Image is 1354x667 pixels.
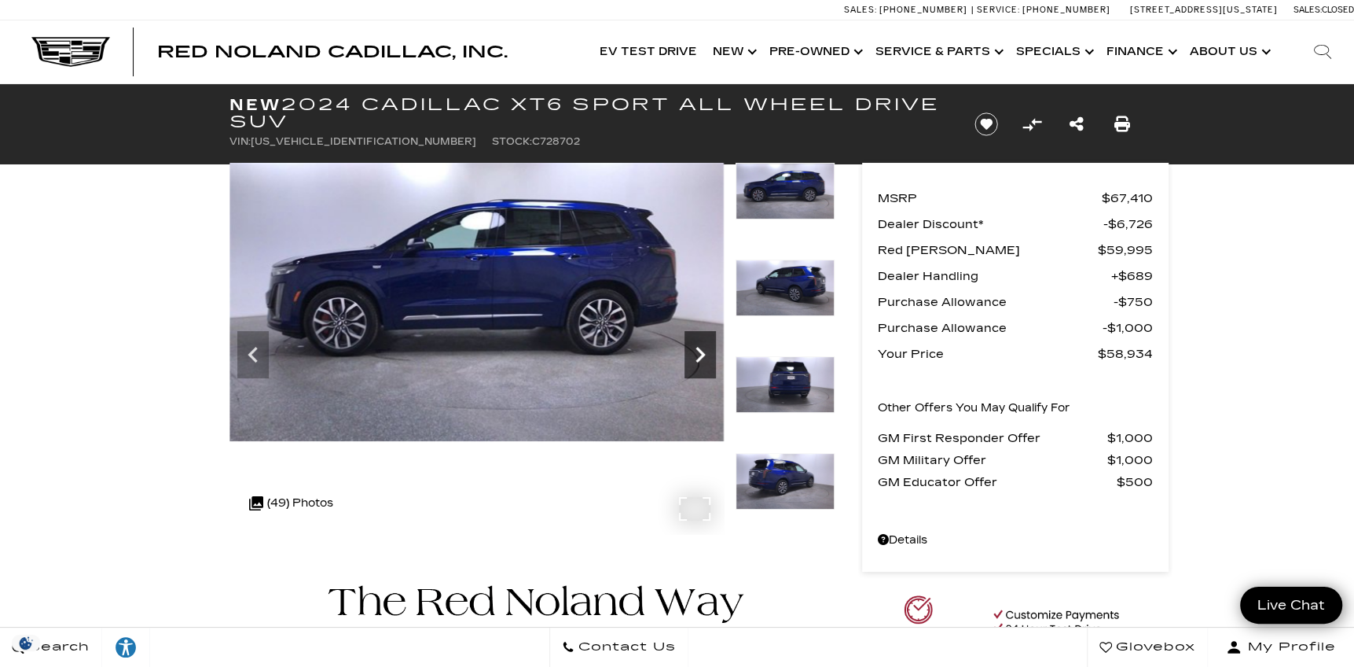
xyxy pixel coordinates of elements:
[736,260,835,316] img: New 2024 Opulent Blue Metallic Cadillac Sport image 6
[878,291,1153,313] a: Purchase Allowance $750
[1182,20,1275,83] a: About Us
[1130,5,1278,15] a: [STREET_ADDRESS][US_STATE]
[492,136,532,147] span: Stock:
[1099,20,1182,83] a: Finance
[1111,265,1153,287] span: $689
[1114,291,1153,313] span: $750
[736,453,835,510] img: New 2024 Opulent Blue Metallic Cadillac Sport image 8
[705,20,761,83] a: New
[684,331,716,378] div: Next
[878,187,1153,209] a: MSRP $67,410
[1103,317,1153,339] span: $1,000
[1114,113,1130,135] a: Print this New 2024 Cadillac XT6 Sport All Wheel Drive SUV
[977,5,1020,15] span: Service:
[24,636,90,658] span: Search
[878,239,1098,261] span: Red [PERSON_NAME]
[878,343,1098,365] span: Your Price
[237,331,269,378] div: Previous
[102,628,150,667] a: Explore your accessibility options
[1249,596,1333,614] span: Live Chat
[1020,112,1044,136] button: Compare Vehicle
[229,163,724,441] img: New 2024 Opulent Blue Metallic Cadillac Sport image 5
[8,635,44,651] section: Click to Open Cookie Consent Modal
[878,427,1107,449] span: GM First Responder Offer
[878,427,1153,449] a: GM First Responder Offer $1,000
[8,635,44,651] img: Opt-Out Icon
[844,5,877,15] span: Sales:
[969,112,1004,137] button: Save vehicle
[971,6,1114,14] a: Service: [PHONE_NUMBER]
[251,136,476,147] span: [US_VEHICLE_IDENTIFICATION_NUMBER]
[1107,449,1153,471] span: $1,000
[761,20,868,83] a: Pre-Owned
[1103,213,1153,235] span: $6,726
[1022,5,1110,15] span: [PHONE_NUMBER]
[878,213,1153,235] a: Dealer Discount* $6,726
[1098,343,1153,365] span: $58,934
[1102,187,1153,209] span: $67,410
[878,291,1114,313] span: Purchase Allowance
[229,136,251,147] span: VIN:
[1322,5,1354,15] span: Closed
[1112,636,1195,658] span: Glovebox
[736,163,835,219] img: New 2024 Opulent Blue Metallic Cadillac Sport image 5
[878,187,1102,209] span: MSRP
[549,628,688,667] a: Contact Us
[532,136,580,147] span: C728702
[1098,239,1153,261] span: $59,995
[879,5,967,15] span: [PHONE_NUMBER]
[1117,471,1153,493] span: $500
[878,343,1153,365] a: Your Price $58,934
[1293,5,1322,15] span: Sales:
[31,37,110,67] img: Cadillac Dark Logo with Cadillac White Text
[1242,636,1336,658] span: My Profile
[1291,20,1354,83] div: Search
[736,356,835,413] img: New 2024 Opulent Blue Metallic Cadillac Sport image 7
[878,265,1111,287] span: Dealer Handling
[878,317,1153,339] a: Purchase Allowance $1,000
[1070,113,1084,135] a: Share this New 2024 Cadillac XT6 Sport All Wheel Drive SUV
[157,44,508,60] a: Red Noland Cadillac, Inc.
[878,529,1153,551] a: Details
[1208,628,1354,667] button: Open user profile menu
[229,95,281,114] strong: New
[229,96,949,131] h1: 2024 Cadillac XT6 Sport All Wheel Drive SUV
[1087,628,1208,667] a: Glovebox
[878,449,1153,471] a: GM Military Offer $1,000
[878,317,1103,339] span: Purchase Allowance
[102,636,149,659] div: Explore your accessibility options
[878,239,1153,261] a: Red [PERSON_NAME] $59,995
[868,20,1008,83] a: Service & Parts
[157,42,508,61] span: Red Noland Cadillac, Inc.
[878,471,1117,493] span: GM Educator Offer
[878,449,1107,471] span: GM Military Offer
[878,471,1153,493] a: GM Educator Offer $500
[1240,587,1342,624] a: Live Chat
[844,6,971,14] a: Sales: [PHONE_NUMBER]
[878,265,1153,287] a: Dealer Handling $689
[878,213,1103,235] span: Dealer Discount*
[1008,20,1099,83] a: Specials
[878,397,1070,419] p: Other Offers You May Qualify For
[241,485,341,522] div: (49) Photos
[574,636,676,658] span: Contact Us
[592,20,705,83] a: EV Test Drive
[1107,427,1153,449] span: $1,000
